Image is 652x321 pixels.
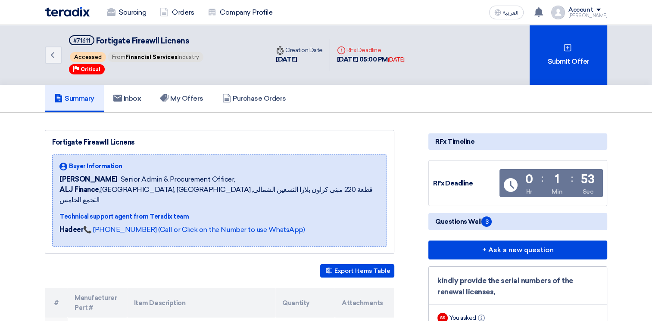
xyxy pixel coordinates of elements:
[113,94,141,103] h5: Inbox
[276,46,323,55] div: Creation Date
[45,288,68,318] th: #
[526,187,532,196] div: Hr
[275,288,335,318] th: Quantity
[568,6,593,14] div: Account
[583,187,593,196] div: Sec
[73,38,90,43] div: #71611
[276,55,323,65] div: [DATE]
[45,85,104,112] a: Summary
[59,212,380,221] div: Technical support agent from Teradix team
[52,137,387,148] div: Fortigate Fireawll Licnens
[125,54,178,60] span: Financial Services
[69,35,204,46] h5: Fortigate Fireawll Licnens
[213,85,296,112] a: Purchase Orders
[59,185,380,205] span: [GEOGRAPHIC_DATA], [GEOGRAPHIC_DATA] ,قطعة 220 مبنى كراون بلازا التسعين الشمالى التجمع الخامس
[541,171,543,186] div: :
[96,36,189,46] span: Fortigate Fireawll Licnens
[153,3,201,22] a: Orders
[54,94,94,103] h5: Summary
[150,85,213,112] a: My Offers
[530,25,607,85] div: Submit Offer
[81,66,100,72] span: Critical
[335,288,394,318] th: Attachments
[45,7,90,17] img: Teradix logo
[100,3,153,22] a: Sourcing
[437,275,598,297] div: kindly provide the serial numbers of the renewal licenses,
[104,85,151,112] a: Inbox
[571,171,573,186] div: :
[320,264,394,278] button: Export Items Table
[69,162,122,171] span: Buyer Information
[481,216,492,227] span: 3
[503,10,518,16] span: العربية
[568,13,607,18] div: [PERSON_NAME]
[489,6,524,19] button: العربية
[433,179,498,188] div: RFx Deadline
[581,173,594,185] div: 53
[435,216,492,227] span: Questions Wall
[59,174,117,185] span: [PERSON_NAME]
[121,174,235,185] span: Senior Admin & Procurement Officer,
[160,94,203,103] h5: My Offers
[70,52,106,62] span: Accessed
[68,288,127,318] th: Manufacturer Part #
[428,133,607,150] div: RFx Timeline
[551,187,562,196] div: Min
[525,173,533,185] div: 0
[59,225,83,234] strong: Hadeer
[59,185,100,194] b: ALJ Finance,
[127,288,276,318] th: Item Description
[555,173,559,185] div: 1
[108,52,203,62] span: From Industry
[428,241,607,259] button: + Ask a new question
[83,225,305,234] a: 📞 [PHONE_NUMBER] (Call or Click on the Number to use WhatsApp)
[388,56,405,64] div: [DATE]
[337,55,405,65] div: [DATE] 05:00 PM
[201,3,279,22] a: Company Profile
[551,6,565,19] img: profile_test.png
[222,94,286,103] h5: Purchase Orders
[337,46,405,55] div: RFx Deadline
